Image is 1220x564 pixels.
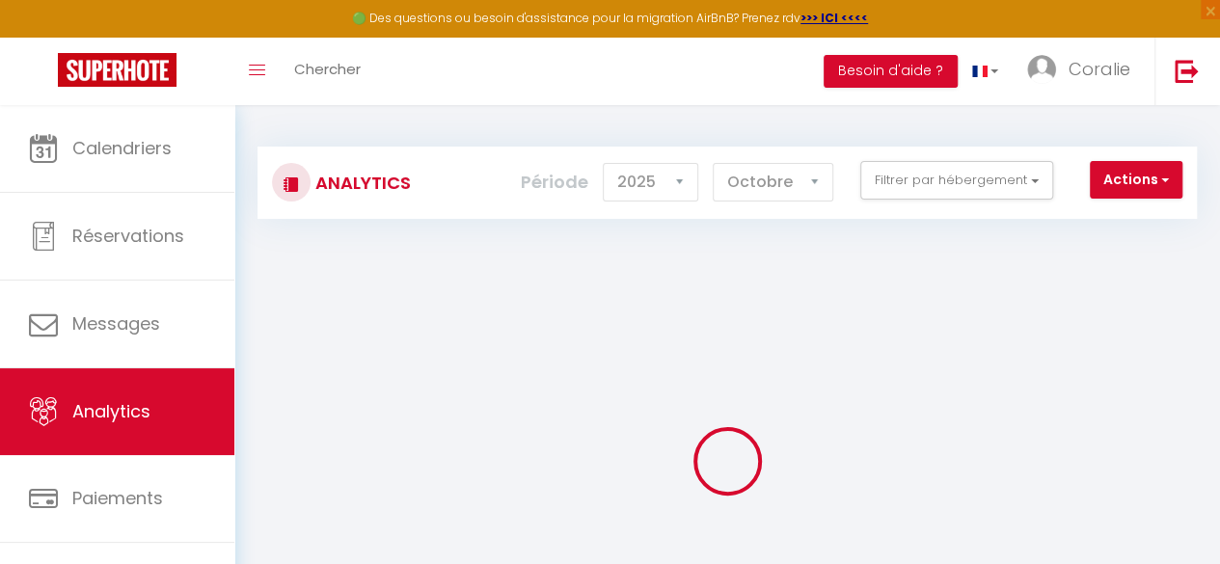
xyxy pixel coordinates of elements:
img: Super Booking [58,53,176,87]
button: Actions [1090,161,1182,200]
span: Réservations [72,224,184,248]
span: Calendriers [72,136,172,160]
span: Coralie [1069,57,1130,81]
img: logout [1175,59,1199,83]
a: Chercher [280,38,375,105]
a: >>> ICI <<<< [800,10,868,26]
span: Paiements [72,486,163,510]
label: Période [521,161,588,203]
span: Chercher [294,59,361,79]
span: Messages [72,311,160,336]
button: Besoin d'aide ? [824,55,958,88]
img: ... [1027,55,1056,84]
span: Analytics [72,399,150,423]
button: Filtrer par hébergement [860,161,1053,200]
a: ... Coralie [1013,38,1154,105]
h3: Analytics [311,161,411,204]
